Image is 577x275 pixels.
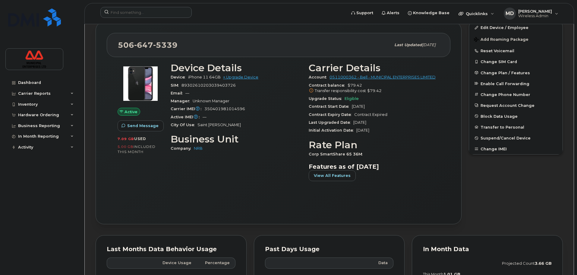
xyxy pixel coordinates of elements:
th: Device Usage [154,257,197,268]
div: Past Days Usage [265,246,394,252]
h3: Features as of [DATE] [309,163,440,170]
span: Eligible [345,96,359,101]
span: Corp SmartShare 65 36M [309,152,365,156]
th: Percentage [197,257,235,268]
img: iPhone_11.jpg [122,66,159,102]
span: 506 [118,40,178,50]
span: Email [171,91,185,95]
span: Send Message [127,123,159,129]
h3: Business Unit [171,134,301,145]
span: Active [125,109,137,115]
button: Request Account Change [469,100,563,111]
a: Edit Device / Employee [469,22,563,33]
button: Add Roaming Package [469,33,563,45]
input: Find something... [100,7,192,18]
h3: Rate Plan [309,139,440,150]
span: SIM [171,83,181,88]
span: Contract Expired [354,112,387,117]
span: Contract Expiry Date [309,112,354,117]
span: [DATE] [352,104,365,109]
span: 647 [134,40,153,50]
text: projected count [502,261,552,266]
span: Alerts [387,10,399,16]
h3: Device Details [171,62,301,73]
a: Alerts [377,7,404,19]
span: Change Plan / Features [481,70,530,75]
span: [PERSON_NAME] [518,9,552,14]
span: 350401981014596 [204,107,245,111]
span: City Of Use [171,123,197,127]
button: Send Message [118,120,164,131]
span: Add Roaming Package [474,37,528,43]
span: Wireless Admin [518,14,552,18]
span: Suspend/Cancel Device [481,136,531,140]
span: Account [309,75,329,79]
span: — [203,115,207,119]
span: Upgrade Status [309,96,345,101]
a: 0511000362 - Bell - MUNICIPAL ENTERPRISES LIMITED [329,75,436,79]
div: Quicklinks [454,8,498,20]
div: Mark Deyarmond [500,8,563,20]
span: Quicklinks [466,11,488,16]
button: Change SIM Card [469,56,563,67]
span: Manager [171,99,193,103]
button: Block Data Usage [469,111,563,122]
button: Change Plan / Features [469,67,563,78]
tspan: 3.66 GB [535,261,552,266]
span: [DATE] [356,128,369,133]
span: 7.09 GB [118,137,134,141]
span: Company [171,146,194,151]
span: [DATE] [353,120,366,125]
button: View All Features [309,170,356,181]
span: Support [356,10,373,16]
a: Knowledge Base [404,7,454,19]
span: Carrier IMEI [171,107,204,111]
a: NRB [194,146,203,151]
a: Support [347,7,377,19]
span: 5.00 GB [118,145,134,149]
span: Knowledge Base [413,10,449,16]
span: $79.42 [309,83,440,94]
a: + Upgrade Device [223,75,258,79]
span: 5339 [153,40,178,50]
span: — [185,91,189,95]
span: MD [506,10,514,17]
span: Unknown Manager [193,99,229,103]
span: Active IMEI [171,115,203,119]
span: Initial Activation Date [309,128,356,133]
span: Contract balance [309,83,348,88]
span: Contract Start Date [309,104,352,109]
button: Suspend/Cancel Device [469,133,563,143]
div: In Month Data [423,246,552,252]
span: 89302610203039403726 [181,83,236,88]
span: Enable Call Forwarding [481,81,529,86]
span: Device [171,75,188,79]
span: Transfer responsibility cost [315,88,366,93]
th: Data [337,257,393,268]
span: used [134,136,146,141]
span: [DATE] [422,43,436,47]
button: Enable Call Forwarding [469,78,563,89]
button: Transfer to Personal [469,122,563,133]
button: Reset Voicemail [469,45,563,56]
span: iPhone 11 64GB [188,75,221,79]
span: $79.42 [367,88,382,93]
span: Last updated [394,43,422,47]
span: Saint [PERSON_NAME] [197,123,241,127]
h3: Carrier Details [309,62,440,73]
button: Change Phone Number [469,89,563,100]
button: Change IMEI [469,143,563,154]
span: View All Features [314,173,351,178]
span: included this month [118,144,156,154]
div: Last Months Data Behavior Usage [107,246,235,252]
span: Last Upgraded Date [309,120,353,125]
